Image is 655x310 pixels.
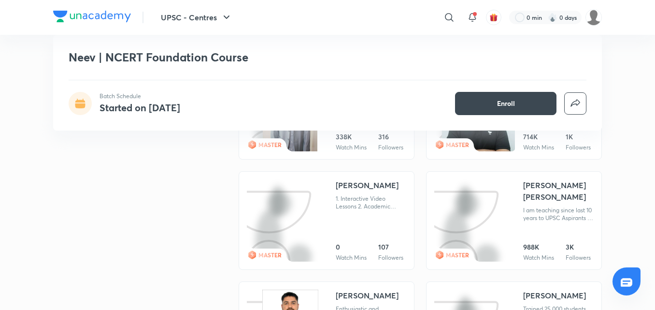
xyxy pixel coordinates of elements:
[336,179,399,191] div: [PERSON_NAME]
[523,290,586,301] div: [PERSON_NAME]
[497,99,515,108] span: Enroll
[336,290,399,301] div: [PERSON_NAME]
[455,92,556,115] button: Enroll
[155,8,238,27] button: UPSC - Centres
[378,144,403,151] div: Followers
[566,144,591,151] div: Followers
[336,254,367,262] div: Watch Mins
[100,101,180,114] h4: Started on [DATE]
[434,179,506,262] img: icon
[378,242,403,252] div: 107
[523,132,554,142] div: 714K
[53,11,131,25] a: Company Logo
[100,92,180,101] p: Batch Schedule
[336,195,406,210] div: 1. Interactive Video Lessons 2. Academic Research and Updates 3. Educational Workshops and Seminars
[336,132,367,142] div: 338K
[258,251,282,259] span: MASTER
[258,141,282,148] span: MASTER
[378,254,403,262] div: Followers
[69,50,447,64] h1: Neev | NCERT Foundation Course
[523,144,554,151] div: Watch Mins
[336,144,367,151] div: Watch Mins
[566,242,591,252] div: 3K
[53,11,131,22] img: Company Logo
[566,254,591,262] div: Followers
[566,132,591,142] div: 1K
[247,179,319,262] img: icon
[336,242,367,252] div: 0
[446,141,469,148] span: MASTER
[585,9,602,26] img: Abhijeet Srivastav
[523,179,594,203] div: [PERSON_NAME] [PERSON_NAME]
[446,251,469,259] span: MASTER
[489,13,498,22] img: avatar
[486,10,501,25] button: avatar
[239,171,414,270] a: iconeducatorMASTER[PERSON_NAME]1. Interactive Video Lessons 2. Academic Research and Updates 3. E...
[523,242,554,252] div: 988K
[523,207,594,222] div: I am teaching since last 10 years to UPSC Aspirants in [GEOGRAPHIC_DATA].
[426,171,602,270] a: iconeducatorMASTER[PERSON_NAME] [PERSON_NAME]I am teaching since last 10 years to UPSC Aspirants ...
[523,254,554,262] div: Watch Mins
[378,132,403,142] div: 316
[548,13,557,22] img: streak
